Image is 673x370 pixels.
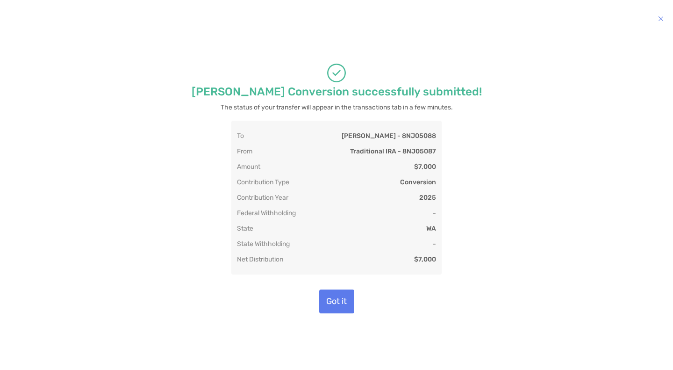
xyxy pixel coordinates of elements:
[192,86,482,98] p: [PERSON_NAME] Conversion successfully submitted!
[433,240,436,248] div: -
[319,290,354,313] button: Got it
[237,147,252,155] div: From
[237,178,289,186] div: Contribution Type
[237,163,260,171] div: Amount
[237,194,288,202] div: Contribution Year
[350,147,436,155] div: Traditional IRA - 8NJ05087
[414,255,436,263] div: $7,000
[237,255,283,263] div: Net Distribution
[419,194,436,202] div: 2025
[400,178,436,186] div: Conversion
[342,132,436,140] div: [PERSON_NAME] - 8NJ05088
[237,209,296,217] div: Federal Withholding
[433,209,436,217] div: -
[414,163,436,171] div: $7,000
[237,132,244,140] div: To
[426,225,436,232] div: WA
[221,102,453,113] p: The status of your transfer will appear in the transactions tab in a few minutes.
[237,225,253,232] div: State
[237,240,290,248] div: State Withholding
